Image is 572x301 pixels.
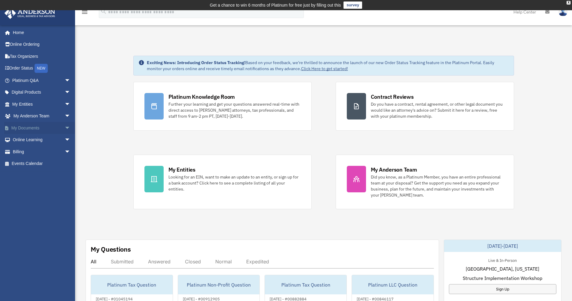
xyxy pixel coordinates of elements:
div: Live & In-Person [483,257,522,263]
a: Order StatusNEW [4,62,80,75]
a: Sign Up [449,284,556,294]
a: Online Learningarrow_drop_down [4,134,80,146]
div: Platinum LLC Question [352,275,434,294]
span: arrow_drop_down [65,110,77,123]
div: Platinum Tax Question [91,275,173,294]
a: Billingarrow_drop_down [4,146,80,158]
div: Platinum Knowledge Room [168,93,235,101]
a: survey [344,2,362,9]
a: Tax Organizers [4,50,80,62]
a: My Entities Looking for an EIN, want to make an update to an entity, or sign up for a bank accoun... [133,155,312,209]
div: Based on your feedback, we're thrilled to announce the launch of our new Order Status Tracking fe... [147,60,509,72]
div: My Anderson Team [371,166,417,173]
strong: Exciting News: Introducing Order Status Tracking! [147,60,245,65]
a: Online Ordering [4,39,80,51]
span: arrow_drop_down [65,146,77,158]
a: Contract Reviews Do you have a contract, rental agreement, or other legal document you would like... [336,82,514,131]
div: Get a chance to win 6 months of Platinum for free just by filling out this [210,2,341,9]
div: NEW [35,64,48,73]
div: Did you know, as a Platinum Member, you have an entire professional team at your disposal? Get th... [371,174,503,198]
div: All [91,259,96,265]
span: Structure Implementation Workshop [463,275,542,282]
div: close [567,1,570,5]
div: Submitted [111,259,134,265]
span: arrow_drop_down [65,74,77,87]
span: arrow_drop_down [65,134,77,146]
a: Platinum Q&Aarrow_drop_down [4,74,80,86]
div: Platinum Non-Profit Question [178,275,260,294]
a: My Anderson Teamarrow_drop_down [4,110,80,122]
div: Looking for an EIN, want to make an update to an entity, or sign up for a bank account? Click her... [168,174,301,192]
img: User Pic [558,8,567,16]
a: My Documentsarrow_drop_down [4,122,80,134]
div: Do you have a contract, rental agreement, or other legal document you would like an attorney's ad... [371,101,503,119]
i: menu [81,8,88,16]
div: Normal [215,259,232,265]
div: [DATE]-[DATE] [444,240,561,252]
a: Digital Productsarrow_drop_down [4,86,80,98]
span: arrow_drop_down [65,98,77,110]
a: Home [4,26,77,39]
div: Further your learning and get your questions answered real-time with direct access to [PERSON_NAM... [168,101,301,119]
div: Platinum Tax Question [265,275,347,294]
span: arrow_drop_down [65,122,77,134]
a: Events Calendar [4,158,80,170]
a: menu [81,11,88,16]
span: [GEOGRAPHIC_DATA], [US_STATE] [466,265,539,272]
i: search [100,8,107,15]
div: Expedited [246,259,269,265]
div: My Questions [91,245,131,254]
div: My Entities [168,166,195,173]
a: Platinum Knowledge Room Further your learning and get your questions answered real-time with dire... [133,82,312,131]
img: Anderson Advisors Platinum Portal [3,7,57,19]
a: My Entitiesarrow_drop_down [4,98,80,110]
div: Closed [185,259,201,265]
div: Answered [148,259,171,265]
a: My Anderson Team Did you know, as a Platinum Member, you have an entire professional team at your... [336,155,514,209]
div: Contract Reviews [371,93,414,101]
a: Click Here to get started! [301,66,348,71]
span: arrow_drop_down [65,86,77,99]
